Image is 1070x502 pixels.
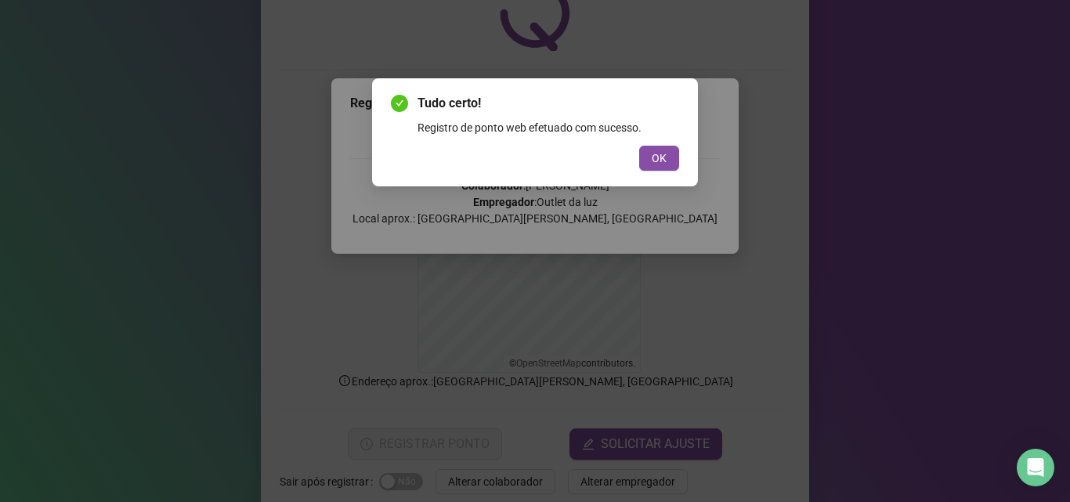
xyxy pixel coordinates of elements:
span: OK [652,150,667,167]
span: Tudo certo! [418,94,679,113]
div: Open Intercom Messenger [1017,449,1054,486]
button: OK [639,146,679,171]
span: check-circle [391,95,408,112]
div: Registro de ponto web efetuado com sucesso. [418,119,679,136]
